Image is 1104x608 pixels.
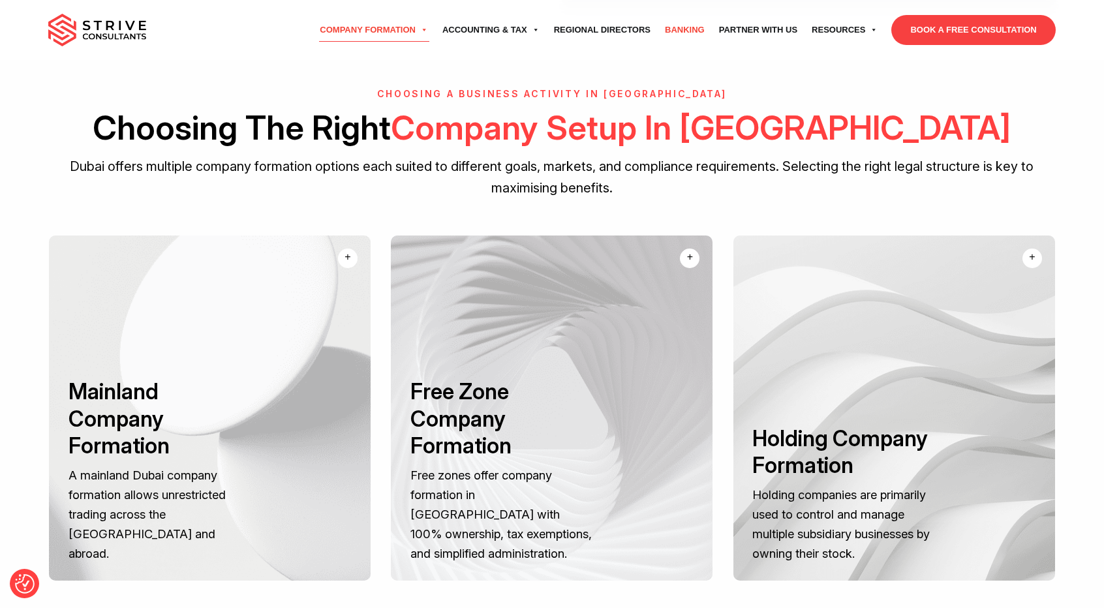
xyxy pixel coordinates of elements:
[1029,249,1035,265] div: +
[410,465,593,564] p: Free zones offer company formation in [GEOGRAPHIC_DATA] with 100% ownership, tax exemptions, and ...
[687,249,693,265] div: +
[658,12,712,48] a: Banking
[313,12,435,48] a: Company Formation
[891,15,1055,45] a: BOOK A FREE CONSULTATION
[15,574,35,594] img: Revisit consent button
[48,89,1056,100] h6: Choosing a Business Activity in [GEOGRAPHIC_DATA]
[410,378,593,460] h3: Free Zone Company Formation
[391,108,1011,147] span: Company Setup In [GEOGRAPHIC_DATA]
[547,12,658,48] a: Regional Directors
[752,485,935,564] p: Holding companies are primarily used to control and manage multiple subsidiary businesses by owni...
[69,378,251,460] h3: Mainland Company Formation
[345,249,350,265] div: +
[48,14,146,46] img: main-logo.svg
[48,105,1056,150] h2: Choosing The Right
[752,425,935,479] h3: Holding Company Formation
[805,12,885,48] a: Resources
[48,156,1056,199] p: Dubai offers multiple company formation options each suited to different goals, markets, and comp...
[69,465,251,564] p: A mainland Dubai company formation allows unrestricted trading across the [GEOGRAPHIC_DATA] and a...
[15,574,35,594] button: Consent Preferences
[435,12,547,48] a: Accounting & Tax
[712,12,805,48] a: Partner with Us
